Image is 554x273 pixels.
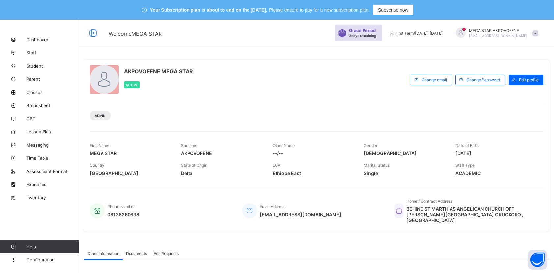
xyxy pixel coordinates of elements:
[26,90,79,95] span: Classes
[181,143,197,148] span: Surname
[95,114,106,118] span: Admin
[181,150,262,156] span: AKPOVOFENE
[26,129,79,134] span: Lesson Plan
[364,163,390,168] span: Marital Status
[455,143,479,148] span: Date of Birth
[26,63,79,68] span: Student
[90,163,104,168] span: Country
[90,143,109,148] span: First Name
[260,204,285,209] span: Email Address
[406,206,537,223] span: BEHIND ST MARTHIAS ANGELICAN CHURCH OFF [PERSON_NAME][GEOGRAPHIC_DATA] OKUOKOKO , [GEOGRAPHIC_DATA]
[90,150,171,156] span: MEGA STAR
[26,195,79,200] span: Inventory
[378,7,408,13] span: Subscribe now
[90,170,171,176] span: [GEOGRAPHIC_DATA]
[107,212,139,217] span: 08138260838
[126,251,147,256] span: Documents
[87,251,119,256] span: Other Information
[466,77,500,82] span: Change Password
[26,155,79,161] span: Time Table
[273,163,280,168] span: LGA
[422,77,447,82] span: Change email
[260,212,341,217] span: [EMAIL_ADDRESS][DOMAIN_NAME]
[26,37,79,42] span: Dashboard
[455,150,537,156] span: [DATE]
[150,7,267,13] span: Your Subscription plan is about to end on the [DATE].
[469,34,527,38] span: [EMAIL_ADDRESS][DOMAIN_NAME]
[181,163,207,168] span: State of Origin
[455,163,475,168] span: Staff Type
[528,250,547,270] button: Open asap
[107,204,135,209] span: Phone Number
[26,50,79,55] span: Staff
[26,169,79,174] span: Assessment Format
[519,77,539,82] span: Edit profile
[26,142,79,148] span: Messaging
[349,34,376,38] span: 3 days remaining
[26,182,79,187] span: Expenses
[124,68,193,75] span: AKPOVOFENE MEGA STAR
[364,143,377,148] span: Gender
[455,170,537,176] span: ACADEMIC
[406,199,452,204] span: Home / Contract Address
[181,170,262,176] span: Delta
[364,150,445,156] span: [DEMOGRAPHIC_DATA]
[26,103,79,108] span: Broadsheet
[26,116,79,121] span: CBT
[273,150,354,156] span: --/--
[338,29,346,37] img: sticker-purple.71386a28dfed39d6af7621340158ba97.svg
[126,83,138,87] span: Active
[269,7,370,13] span: Please ensure to pay for a new subscription plan.
[273,143,295,148] span: Other Name
[449,28,541,39] div: MEGA STARAKPOVOFENE
[349,28,376,33] span: Grace Period
[364,170,445,176] span: Single
[389,31,443,36] span: session/term information
[469,28,527,33] span: MEGA STAR AKPOVOFENE
[154,251,179,256] span: Edit Requests
[26,76,79,82] span: Parent
[26,244,79,249] span: Help
[26,257,79,262] span: Configuration
[273,170,354,176] span: Ethiope East
[109,30,162,37] span: Welcome MEGA STAR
